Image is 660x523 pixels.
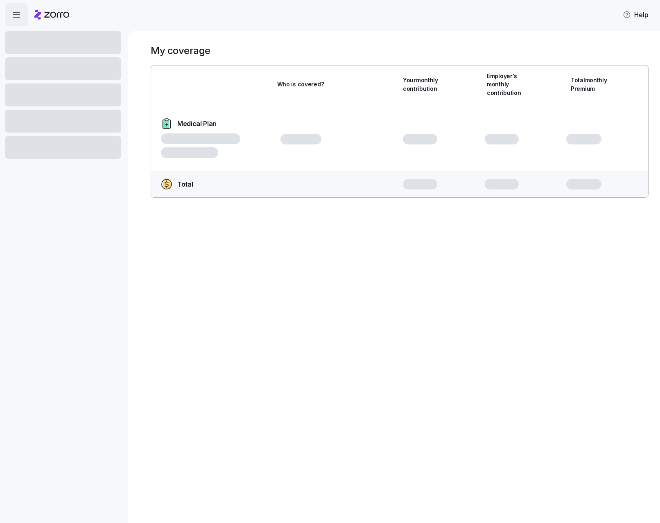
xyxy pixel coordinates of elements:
span: Total monthly Premium [571,76,607,93]
span: Medical Plan [177,119,217,129]
h1: My coverage [151,44,210,57]
span: Total [177,179,193,189]
span: Employer's monthly contribution [487,72,522,97]
span: Help [623,10,649,20]
span: Who is covered? [277,80,324,88]
button: Help [616,7,655,23]
span: Your monthly contribution [403,76,438,93]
